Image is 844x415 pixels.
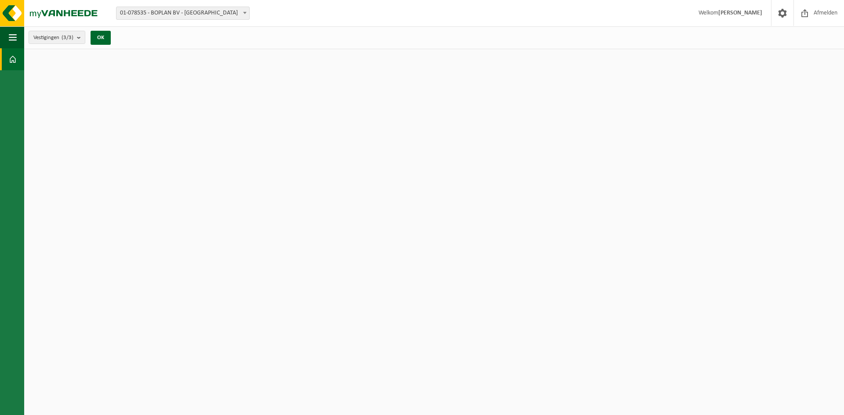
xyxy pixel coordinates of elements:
button: OK [91,31,111,45]
strong: [PERSON_NAME] [718,10,762,16]
button: Vestigingen(3/3) [29,31,85,44]
span: 01-078535 - BOPLAN BV - MOORSELE [116,7,250,20]
count: (3/3) [62,35,73,40]
span: 01-078535 - BOPLAN BV - MOORSELE [116,7,249,19]
span: Vestigingen [33,31,73,44]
